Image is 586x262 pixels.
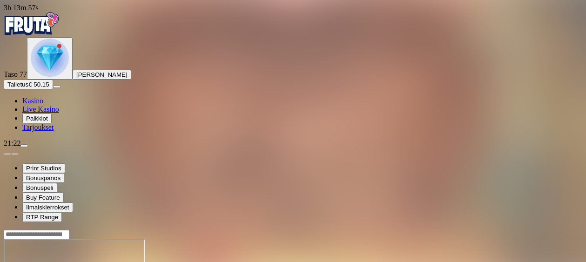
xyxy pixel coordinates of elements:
[22,202,73,212] button: Ilmaiskierrokset
[4,70,27,78] span: Taso 77
[26,214,58,221] span: RTP Range
[26,165,61,172] span: Print Studios
[22,193,64,202] button: Buy Feature
[31,39,69,77] img: level unlocked
[4,230,70,239] input: Search
[26,184,54,191] span: Bonuspeli
[22,173,64,183] button: Bonuspanos
[27,37,73,80] button: level unlocked
[4,12,582,132] nav: Primary
[4,80,53,89] button: Talletusplus icon€ 50.15
[73,70,131,80] button: [PERSON_NAME]
[4,97,582,132] nav: Main menu
[4,153,11,155] button: prev slide
[22,97,43,105] a: Kasino
[26,194,60,201] span: Buy Feature
[28,81,49,88] span: € 50.15
[22,105,59,113] a: Live Kasino
[22,114,52,123] button: Palkkiot
[20,144,28,147] button: menu
[22,212,62,222] button: RTP Range
[76,71,128,78] span: [PERSON_NAME]
[4,139,20,147] span: 21:22
[26,175,61,181] span: Bonuspanos
[11,153,19,155] button: next slide
[4,12,60,35] img: Fruta
[22,163,65,173] button: Print Studios
[26,204,69,211] span: Ilmaiskierrokset
[22,183,57,193] button: Bonuspeli
[7,81,28,88] span: Talletus
[4,4,39,12] span: user session time
[4,29,60,37] a: Fruta
[53,85,61,88] button: menu
[26,115,48,122] span: Palkkiot
[22,123,54,131] a: Tarjoukset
